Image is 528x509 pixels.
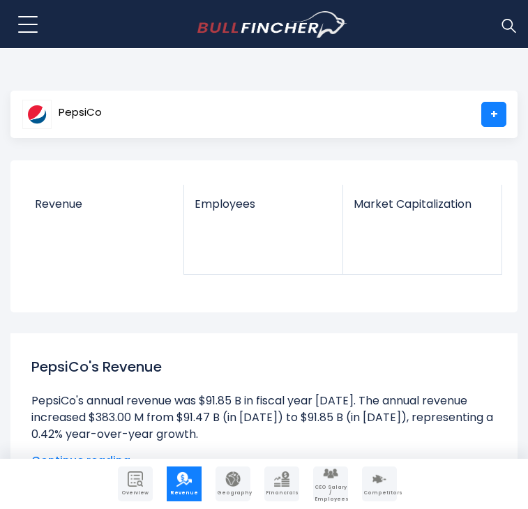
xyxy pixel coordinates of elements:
span: Geography [217,490,249,496]
a: Company Revenue [167,466,202,501]
a: Company Financials [264,466,299,501]
span: Revenue [168,490,200,496]
h1: PepsiCo's Revenue [31,356,497,377]
a: Company Employees [313,466,348,501]
img: PEP logo [22,100,52,129]
img: bullfincher logo [197,11,347,38]
span: Employees [195,197,332,211]
a: Revenue [24,185,184,227]
span: Overview [119,490,151,496]
li: PepsiCo's annual revenue was $91.85 B in fiscal year [DATE]. The annual revenue increased $383.00... [31,393,497,443]
a: Company Competitors [362,466,397,501]
a: Company Product/Geography [216,466,250,501]
a: Go to homepage [197,11,347,38]
span: Competitors [363,490,395,496]
span: Continue reading... [31,453,497,469]
a: Employees [184,185,342,227]
a: PepsiCo [22,102,103,127]
span: PepsiCo [59,107,102,119]
a: + [481,102,506,127]
a: Market Capitalization [343,185,501,227]
span: Financials [266,490,298,496]
a: Company Overview [118,466,153,501]
span: Revenue [35,197,174,211]
span: CEO Salary / Employees [315,485,347,502]
span: Market Capitalization [354,197,491,211]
